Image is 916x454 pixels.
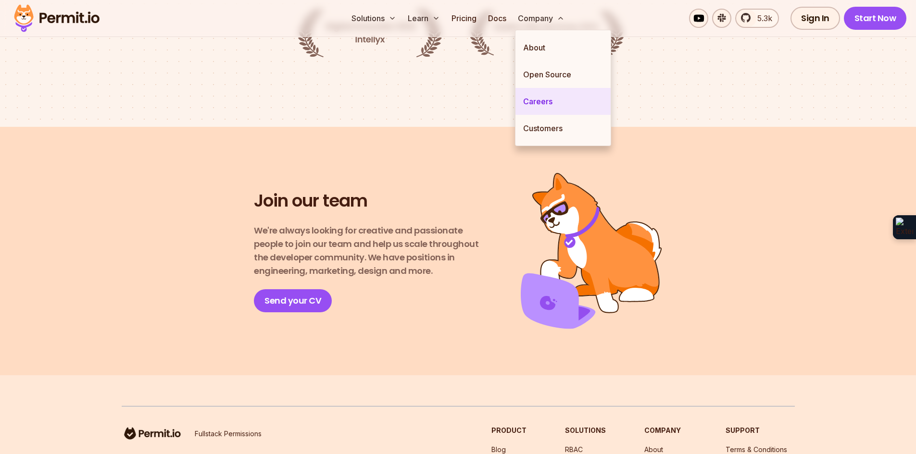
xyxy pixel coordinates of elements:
[348,9,400,28] button: Solutions
[844,7,907,30] a: Start Now
[726,445,787,454] a: Terms & Conditions
[565,445,583,454] a: RBAC
[254,289,332,312] a: Send your CV
[515,115,611,142] a: Customers
[896,218,913,237] img: Extension Icon
[491,445,506,454] a: Blog
[514,9,568,28] button: Company
[515,34,611,61] a: About
[515,61,611,88] a: Open Source
[254,190,367,212] h2: Join our team
[735,9,779,28] a: 5.3k
[515,88,611,115] a: Careers
[644,445,663,454] a: About
[565,426,606,435] h3: Solutions
[491,426,527,435] h3: Product
[726,426,795,435] h3: Support
[122,426,183,441] img: logo
[404,9,444,28] button: Learn
[10,2,104,35] img: Permit logo
[791,7,840,30] a: Sign In
[195,429,262,439] p: Fullstack Permissions
[752,12,772,24] span: 5.3k
[254,224,487,278] p: We're always looking for creative and passionate people to join our team and help us scale throug...
[644,426,687,435] h3: Company
[484,9,510,28] a: Docs
[521,173,662,329] img: Join us
[448,9,480,28] a: Pricing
